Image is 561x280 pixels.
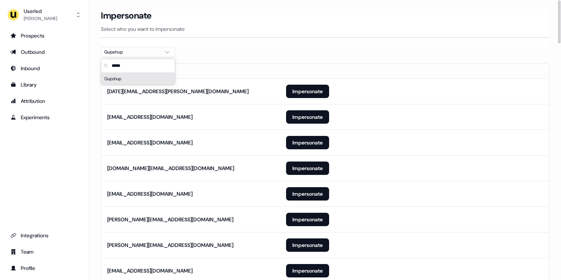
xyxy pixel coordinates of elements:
[10,114,78,121] div: Experiments
[286,162,329,175] button: Impersonate
[6,246,83,258] a: Go to team
[286,187,329,201] button: Impersonate
[101,25,549,33] p: Select who you want to impersonate
[286,136,329,149] button: Impersonate
[6,95,83,107] a: Go to attribution
[6,62,83,74] a: Go to Inbound
[286,213,329,226] button: Impersonate
[107,190,193,198] div: [EMAIL_ADDRESS][DOMAIN_NAME]
[101,73,175,85] div: Suggestions
[101,64,280,78] th: Email
[107,241,233,249] div: [PERSON_NAME][EMAIL_ADDRESS][DOMAIN_NAME]
[104,48,160,56] div: Gupshup
[10,97,78,105] div: Attribution
[6,229,83,241] a: Go to integrations
[286,238,329,252] button: Impersonate
[101,47,175,57] button: Gupshup
[6,79,83,91] a: Go to templates
[107,113,193,121] div: [EMAIL_ADDRESS][DOMAIN_NAME]
[6,111,83,123] a: Go to experiments
[286,110,329,124] button: Impersonate
[107,88,249,95] div: [DATE][EMAIL_ADDRESS][PERSON_NAME][DOMAIN_NAME]
[10,65,78,72] div: Inbound
[6,6,83,24] button: Userled[PERSON_NAME]
[10,248,78,255] div: Team
[286,264,329,277] button: Impersonate
[10,81,78,88] div: Library
[10,32,78,39] div: Prospects
[107,216,233,223] div: [PERSON_NAME][EMAIL_ADDRESS][DOMAIN_NAME]
[6,262,83,274] a: Go to profile
[10,264,78,272] div: Profile
[101,10,152,21] h3: Impersonate
[24,15,57,22] div: [PERSON_NAME]
[286,85,329,98] button: Impersonate
[6,30,83,42] a: Go to prospects
[107,267,193,274] div: [EMAIL_ADDRESS][DOMAIN_NAME]
[101,73,175,85] div: Gupshup
[24,7,57,15] div: Userled
[6,46,83,58] a: Go to outbound experience
[10,232,78,239] div: Integrations
[107,165,234,172] div: [DOMAIN_NAME][EMAIL_ADDRESS][DOMAIN_NAME]
[10,48,78,56] div: Outbound
[107,139,193,146] div: [EMAIL_ADDRESS][DOMAIN_NAME]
